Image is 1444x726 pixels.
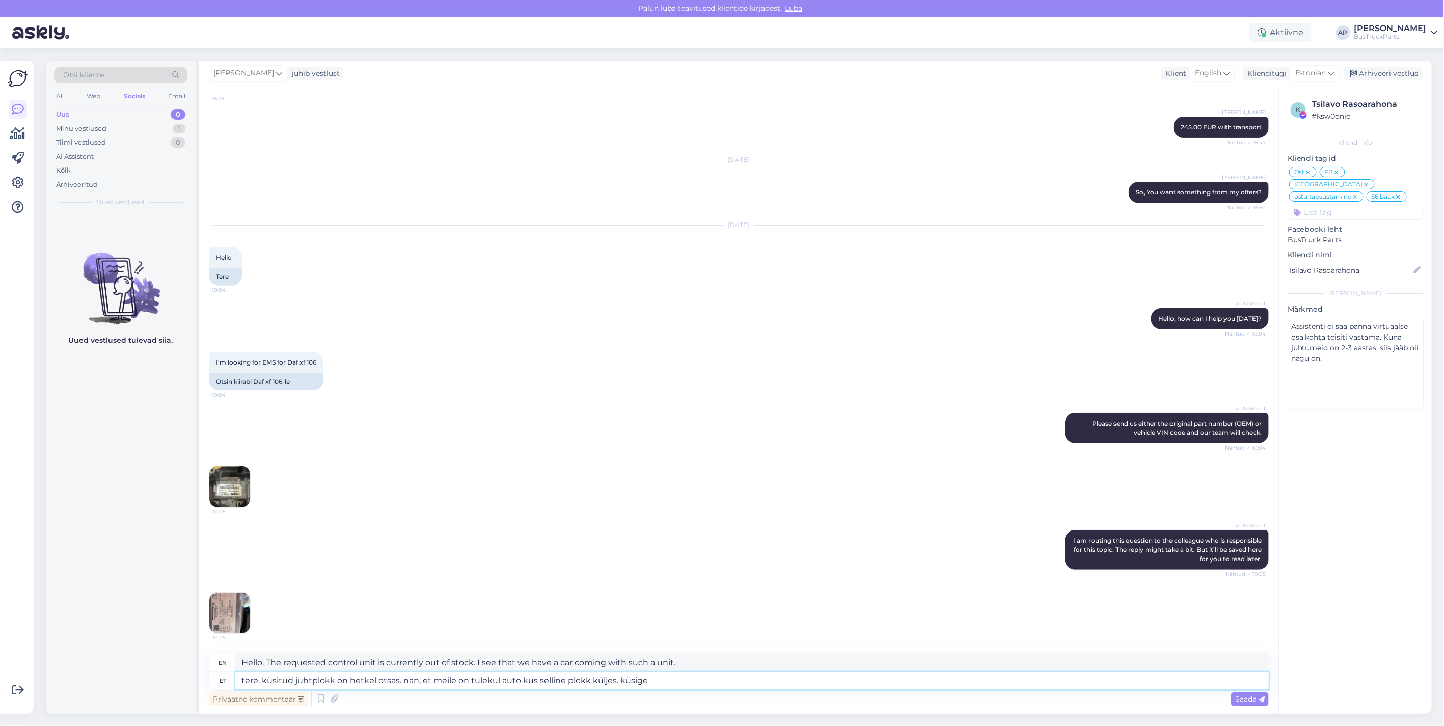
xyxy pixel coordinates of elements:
span: AI Assistent [1228,300,1266,308]
div: Klienditugi [1243,68,1287,79]
span: English [1195,68,1221,79]
span: 16:25 [212,95,250,102]
span: Ost [1294,169,1305,175]
img: Attachment [209,593,250,633]
span: Nähtud ✓ 10:04 [1225,330,1266,338]
input: Lisa tag [1288,205,1424,220]
span: 10:04 [212,286,250,294]
span: Nähtud ✓ 16:50 [1226,204,1266,211]
div: [PERSON_NAME] [1288,289,1424,298]
div: juhib vestlust [288,68,340,79]
div: Kõik [56,165,71,176]
span: Hello [216,254,232,261]
div: Email [166,90,187,103]
span: [PERSON_NAME] [1222,108,1266,116]
div: Socials [122,90,147,103]
span: Otsi kliente [63,70,104,80]
textarea: Hello. The requested control unit is currently out of stock. I see that we have a car coming with... [235,654,1269,672]
span: k [1296,106,1301,114]
div: Minu vestlused [56,124,106,134]
img: Attachment [209,466,250,507]
div: 1 [173,124,185,134]
img: No chats [46,234,196,326]
div: # ksw0dnie [1312,110,1421,122]
a: [PERSON_NAME]BusTruckParts [1354,24,1438,41]
span: 10:05 [212,634,251,641]
span: Nähtud ✓ 10:04 [1225,444,1266,452]
div: Otsin kiirabi Daf xf 106-le [209,373,323,390]
span: I'm looking for EMS for Daf xf 106 [216,358,316,366]
span: 245.00 EUR with transport [1181,123,1262,131]
textarea: Assistenti ei saa panna virtuaalse osa kohta teisiti vastama. Kuna juhtumeid on 2-3 aastas, siis ... [1288,318,1424,409]
span: [PERSON_NAME] [213,68,274,79]
span: AI Assistent [1228,405,1266,412]
span: Please send us either the original part number (OEM) or vehicle VIN code and our team will check. [1092,420,1263,436]
span: Hello, how can I help you [DATE]? [1158,315,1262,322]
p: Uued vestlused tulevad siia. [69,335,173,346]
span: [GEOGRAPHIC_DATA] [1294,181,1363,187]
div: Tere [209,268,242,286]
p: Märkmed [1288,304,1424,315]
span: So, You want something from my offers? [1136,188,1262,196]
span: AI Assistent [1228,522,1266,529]
div: All [54,90,66,103]
span: 10:04 [212,391,250,399]
div: Arhiveeritud [56,180,98,190]
span: Nähtud ✓ 16:47 [1226,138,1266,146]
span: Nähtud ✓ 10:05 [1225,570,1266,578]
div: AI Assistent [56,152,94,162]
div: Web [85,90,102,103]
p: Facebooki leht [1288,224,1424,235]
span: Saada [1235,694,1265,704]
input: Lisa nimi [1288,265,1412,276]
div: Uus [56,109,69,120]
div: [DATE] [209,155,1269,164]
span: Estonian [1295,68,1326,79]
p: Kliendi tag'id [1288,153,1424,164]
span: Luba [782,4,806,13]
div: Privaatne kommentaar [209,692,308,706]
div: [DATE] [209,220,1269,230]
div: Tsilavo Rasoarahona [1312,98,1421,110]
div: Kliendi info [1288,138,1424,147]
div: 0 [171,109,185,120]
p: BusTruck Parts [1288,235,1424,245]
span: S6 back [1372,193,1395,200]
div: et [220,672,226,689]
span: I am routing this question to the colleague who is responsible for this topic. The reply might ta... [1073,537,1263,563]
div: Aktiivne [1249,23,1312,42]
span: FB [1325,169,1333,175]
span: ostu täpsustamine [1294,193,1352,200]
p: Kliendi nimi [1288,249,1424,260]
textarea: tere. küsitud juhtplokk on hetkel otsas. nän, et meile on tulekul auto kus selline plokk küljes. ... [235,672,1269,689]
div: AP [1336,25,1350,40]
div: Klient [1161,68,1186,79]
div: en [219,654,227,672]
div: Arhiveeri vestlus [1344,67,1423,80]
img: Askly Logo [8,69,28,88]
div: Tiimi vestlused [56,137,106,148]
div: [PERSON_NAME] [1354,24,1427,33]
span: [PERSON_NAME] [1222,174,1266,181]
div: BusTruckParts [1354,33,1427,41]
span: 10:05 [212,508,251,515]
div: 0 [171,137,185,148]
span: Uued vestlused [97,198,145,207]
